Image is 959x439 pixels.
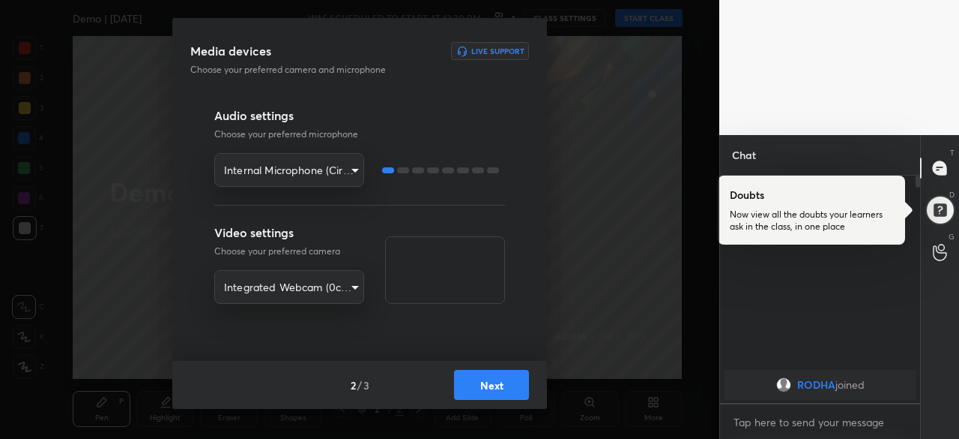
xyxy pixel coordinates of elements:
[214,153,364,187] div: Internal Microphone (Cirrus Logic Superior High Definition Audio)
[949,231,955,242] p: G
[357,377,362,393] h4: /
[776,377,791,392] img: default.png
[214,128,505,141] p: Choose your preferred microphone
[214,224,364,242] h3: Video settings
[949,189,955,200] p: D
[471,47,524,55] h6: Live Support
[720,367,920,403] div: grid
[950,147,955,158] p: T
[214,107,505,125] h3: Audio settings
[190,63,433,77] p: Choose your preferred camera and microphone
[190,42,271,60] h3: Media devices
[454,370,529,400] button: Next
[835,379,865,391] span: joined
[363,377,369,393] h4: 3
[214,245,364,258] p: Choose your preferred camera
[214,270,364,304] div: Internal Microphone (Cirrus Logic Superior High Definition Audio)
[720,135,768,175] p: Chat
[351,377,356,393] h4: 2
[797,379,835,391] span: RODHA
